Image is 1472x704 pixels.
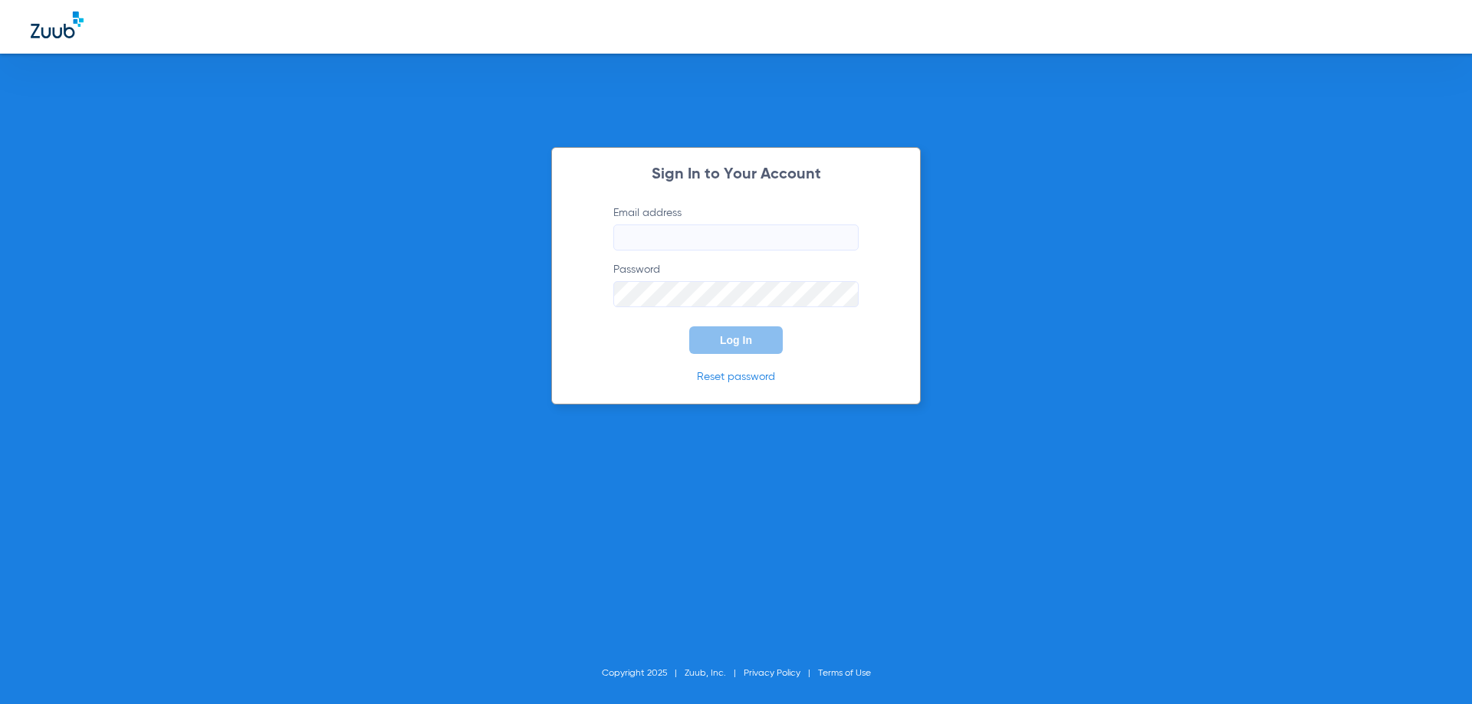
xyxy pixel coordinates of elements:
button: Log In [689,326,783,354]
span: Log In [720,334,752,346]
label: Email address [613,205,859,250]
input: Password [613,281,859,307]
label: Password [613,262,859,307]
a: Terms of Use [818,669,871,678]
a: Reset password [697,372,775,382]
h2: Sign In to Your Account [590,167,882,182]
a: Privacy Policy [744,669,800,678]
li: Copyright 2025 [602,666,685,681]
input: Email address [613,224,859,250]
li: Zuub, Inc. [685,666,744,681]
img: Zuub Logo [31,11,84,38]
